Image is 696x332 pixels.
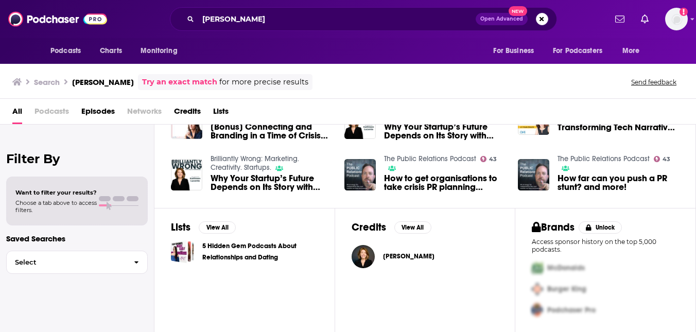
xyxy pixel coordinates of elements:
[383,252,434,260] span: [PERSON_NAME]
[558,174,679,191] a: How far can you push a PR stunt? and more!
[171,221,236,234] a: ListsView All
[171,159,202,190] img: Why Your Startup’s Future Depends on Its Story with Kathleen Lucente, CEO of Red Fan Communications
[174,103,201,124] a: Credits
[611,10,629,28] a: Show notifications dropdown
[546,41,617,61] button: open menu
[171,221,190,234] h2: Lists
[352,245,375,268] img: Kathleen Lucente
[528,300,547,321] img: Third Pro Logo
[72,77,134,87] h3: [PERSON_NAME]
[558,154,650,163] a: The Public Relations Podcast
[547,264,585,272] span: McDonalds
[211,123,332,140] span: [Bonus] Connecting and Branding in a Time of Crisis with [PERSON_NAME]
[547,306,596,314] span: Podchaser Pro
[628,78,680,86] button: Send feedback
[202,240,318,263] a: 5 Hidden Gem Podcasts About Relationships and Dating
[532,238,679,253] p: Access sponsor history on the top 5,000 podcasts.
[170,7,557,31] div: Search podcasts, credits, & more...
[352,240,499,273] button: Kathleen LucenteKathleen Lucente
[142,76,217,88] a: Try an exact match
[384,123,506,140] span: Why Your Startup’s Future Depends on Its Story with [PERSON_NAME]
[489,157,497,162] span: 43
[480,16,523,22] span: Open Advanced
[15,199,97,214] span: Choose a tab above to access filters.
[93,41,128,61] a: Charts
[141,44,177,58] span: Monitoring
[528,257,547,278] img: First Pro Logo
[665,8,688,30] button: Show profile menu
[211,154,299,172] a: Brilliantly Wrong: Marketing. Creativity. Startups.
[553,44,602,58] span: For Podcasters
[213,103,229,124] a: Lists
[133,41,190,61] button: open menu
[198,11,476,27] input: Search podcasts, credits, & more...
[383,252,434,260] a: Kathleen Lucente
[352,221,431,234] a: CreditsView All
[211,123,332,140] a: [Bonus] Connecting and Branding in a Time of Crisis with Kathleen Lucente
[665,8,688,30] span: Logged in as hopeksander1
[518,159,549,190] img: How far can you push a PR stunt? and more!
[211,174,332,191] span: Why Your Startup’s Future Depends on Its Story with [PERSON_NAME], CEO of Red Fan Communications
[6,251,148,274] button: Select
[127,103,162,124] span: Networks
[34,103,69,124] span: Podcasts
[394,221,431,234] button: View All
[486,41,547,61] button: open menu
[663,157,670,162] span: 43
[680,8,688,16] svg: Add a profile image
[50,44,81,58] span: Podcasts
[43,41,94,61] button: open menu
[476,13,528,25] button: Open AdvancedNew
[637,10,653,28] a: Show notifications dropdown
[15,189,97,196] span: Want to filter your results?
[352,221,386,234] h2: Credits
[665,8,688,30] img: User Profile
[654,156,671,162] a: 43
[344,159,376,190] img: How to get organisations to take crisis PR planning seriously
[384,174,506,191] a: How to get organisations to take crisis PR planning seriously
[7,259,126,266] span: Select
[6,234,148,243] p: Saved Searches
[8,9,107,29] img: Podchaser - Follow, Share and Rate Podcasts
[622,44,640,58] span: More
[6,151,148,166] h2: Filter By
[81,103,115,124] a: Episodes
[219,76,308,88] span: for more precise results
[532,221,575,234] h2: Brands
[384,123,506,140] a: Why Your Startup’s Future Depends on Its Story with Kathleen Lucente
[34,77,60,87] h3: Search
[199,221,236,234] button: View All
[615,41,653,61] button: open menu
[493,44,534,58] span: For Business
[480,156,497,162] a: 43
[509,6,527,16] span: New
[171,240,194,263] a: 5 Hidden Gem Podcasts About Relationships and Dating
[384,154,476,163] a: The Public Relations Podcast
[211,174,332,191] a: Why Your Startup’s Future Depends on Its Story with Kathleen Lucente, CEO of Red Fan Communications
[528,278,547,300] img: Second Pro Logo
[547,285,586,293] span: Burger King
[12,103,22,124] a: All
[579,221,622,234] button: Unlock
[100,44,122,58] span: Charts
